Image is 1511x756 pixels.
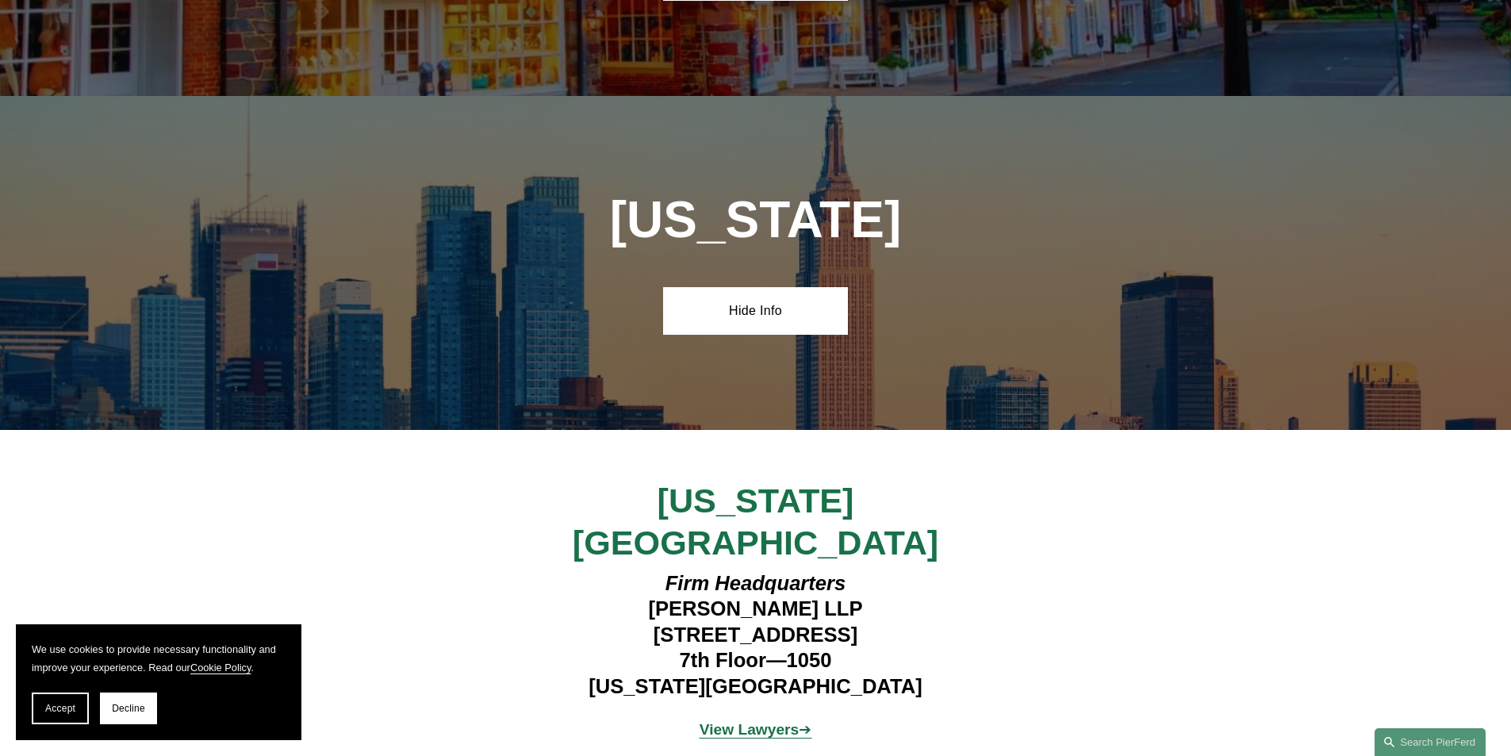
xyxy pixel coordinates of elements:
[665,572,846,594] em: Firm Headquarters
[700,721,812,738] a: View Lawyers➔
[524,570,987,699] h4: [PERSON_NAME] LLP [STREET_ADDRESS] 7th Floor—1050 [US_STATE][GEOGRAPHIC_DATA]
[663,287,848,335] a: Hide Info
[45,703,75,714] span: Accept
[524,191,987,249] h1: [US_STATE]
[573,482,938,561] span: [US_STATE][GEOGRAPHIC_DATA]
[32,640,286,677] p: We use cookies to provide necessary functionality and improve your experience. Read our .
[32,693,89,724] button: Accept
[1375,728,1486,756] a: Search this site
[112,703,145,714] span: Decline
[700,721,812,738] span: ➔
[700,721,800,738] strong: View Lawyers
[16,624,301,740] section: Cookie banner
[100,693,157,724] button: Decline
[190,662,251,673] a: Cookie Policy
